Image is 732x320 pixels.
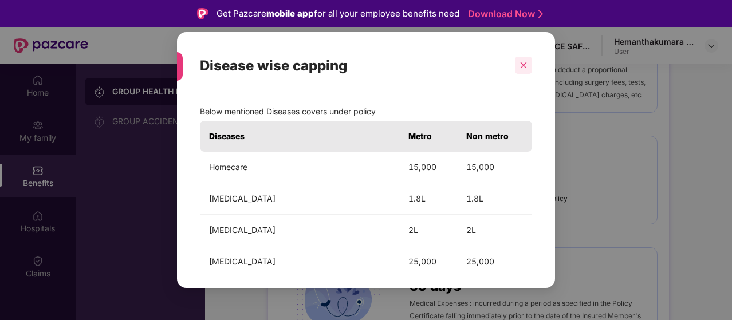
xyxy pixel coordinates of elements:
[200,246,399,278] td: [MEDICAL_DATA]
[520,61,528,69] span: close
[217,7,459,21] div: Get Pazcare for all your employee benefits need
[200,105,532,118] p: Below mentioned Diseases covers under policy
[200,121,399,152] th: Diseases
[200,215,399,246] td: [MEDICAL_DATA]
[399,215,456,246] td: 2L
[197,8,208,19] img: Logo
[200,152,399,183] td: Homecare
[538,8,543,20] img: Stroke
[468,8,540,20] a: Download Now
[266,8,314,19] strong: mobile app
[457,152,532,183] td: 15,000
[399,246,456,278] td: 25,000
[200,44,505,88] div: Disease wise capping
[399,152,456,183] td: 15,000
[457,121,532,152] th: Non metro
[457,246,532,278] td: 25,000
[457,183,532,215] td: 1.8L
[399,121,456,152] th: Metro
[399,183,456,215] td: 1.8L
[457,215,532,246] td: 2L
[200,183,399,215] td: [MEDICAL_DATA]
